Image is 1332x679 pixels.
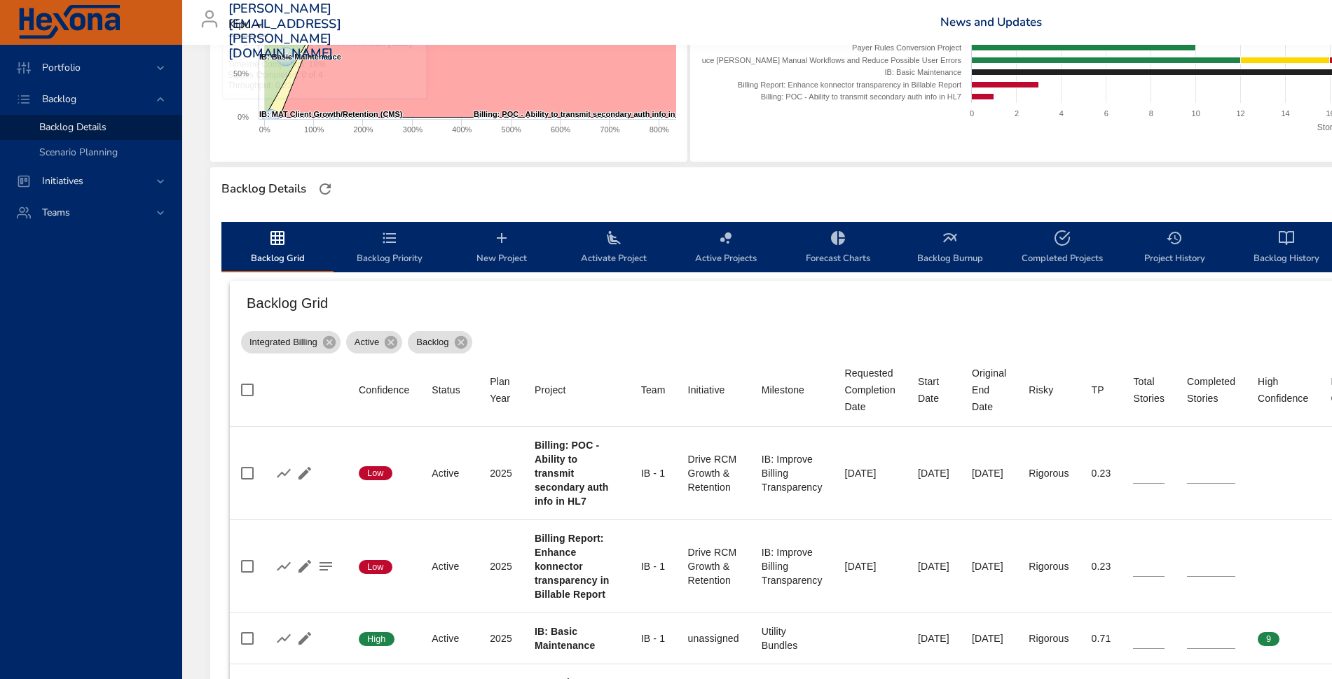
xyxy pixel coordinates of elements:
[294,628,315,649] button: Edit Project Details
[228,1,341,62] h3: [PERSON_NAME][EMAIL_ADDRESS][PERSON_NAME][DOMAIN_NAME]
[762,452,823,494] div: IB: Improve Billing Transparency
[490,631,512,645] div: 2025
[845,559,895,573] div: [DATE]
[762,624,823,652] div: Utility Bundles
[359,633,394,645] span: High
[845,466,895,480] div: [DATE]
[490,373,512,407] div: Plan Year
[432,381,460,398] div: Status
[273,463,294,484] button: Show Burnup
[1258,467,1279,479] span: 0
[918,373,949,407] div: Start Date
[217,178,310,200] div: Backlog Details
[454,230,549,267] span: New Project
[918,466,949,480] div: [DATE]
[1029,381,1053,398] div: Risky
[688,381,725,398] div: Sort
[1192,109,1200,118] text: 10
[845,365,895,415] div: Sort
[230,230,325,267] span: Backlog Grid
[1187,373,1235,407] div: Completed Stories
[972,559,1006,573] div: [DATE]
[273,628,294,649] button: Show Burnup
[1015,109,1019,118] text: 2
[1258,561,1279,573] span: 0
[1015,230,1110,267] span: Completed Projects
[972,365,1006,415] div: Original End Date
[940,14,1042,30] a: News and Updates
[259,110,403,118] text: IB: MAT Client Growth/Retention (CMS)
[1258,373,1308,407] div: Sort
[970,109,974,118] text: 0
[259,125,270,134] text: 0%
[490,466,512,480] div: 2025
[972,466,1006,480] div: [DATE]
[346,331,402,353] div: Active
[688,545,739,587] div: Drive RCM Growth & Retention
[972,365,1006,415] div: Sort
[241,335,326,349] span: Integrated Billing
[31,92,88,106] span: Backlog
[403,125,423,134] text: 300%
[1092,381,1111,398] span: TP
[641,631,666,645] div: IB - 1
[1092,559,1111,573] div: 0.23
[761,92,961,101] text: Billing: POC - Ability to transmit secondary auth info in HL7
[1281,109,1289,118] text: 14
[353,125,373,134] text: 200%
[408,335,457,349] span: Backlog
[600,125,619,134] text: 700%
[1092,381,1104,398] div: TP
[1258,373,1308,407] div: High Confidence
[678,230,774,267] span: Active Projects
[641,381,666,398] div: Sort
[972,631,1006,645] div: [DATE]
[1104,109,1108,118] text: 6
[294,556,315,577] button: Edit Project Details
[762,381,823,398] span: Milestone
[535,381,566,398] div: Sort
[359,381,409,398] div: Confidence
[474,110,692,118] text: Billing: POC - Ability to transmit secondary auth info in HL7
[535,440,609,507] b: Billing: POC - Ability to transmit secondary auth info in HL7
[918,559,949,573] div: [DATE]
[845,365,895,415] div: Requested Completion Date
[1187,373,1235,407] div: Sort
[31,174,95,188] span: Initiatives
[1133,373,1165,407] div: Total Stories
[790,230,886,267] span: Forecast Charts
[902,230,998,267] span: Backlog Burnup
[1092,631,1111,645] div: 0.71
[1029,381,1053,398] div: Sort
[304,125,324,134] text: 100%
[535,626,595,651] b: IB: Basic Maintenance
[762,381,804,398] div: Milestone
[852,43,961,52] text: Payer Rules Conversion Project
[241,331,341,353] div: Integrated Billing
[738,80,961,89] text: Billing Report: Enhance konnector transparency in Billable Report
[273,556,294,577] button: Show Burnup
[432,466,467,480] div: Active
[688,381,725,398] div: Initiative
[39,146,118,159] span: Scenario Planning
[31,61,92,74] span: Portfolio
[1029,466,1069,480] div: Rigorous
[342,230,437,267] span: Backlog Priority
[432,381,460,398] div: Sort
[688,452,739,494] div: Drive RCM Growth & Retention
[918,373,949,407] div: Sort
[490,559,512,573] div: 2025
[315,556,336,577] button: Project Notes
[432,559,467,573] div: Active
[17,5,122,40] img: Hexona
[39,120,107,134] span: Backlog Details
[676,56,961,64] text: IB: Reduce [PERSON_NAME] Manual Workflows and Reduce Possible User Errors
[346,335,387,349] span: Active
[502,125,521,134] text: 500%
[490,373,512,407] div: Sort
[688,381,739,398] span: Initiative
[535,381,619,398] span: Project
